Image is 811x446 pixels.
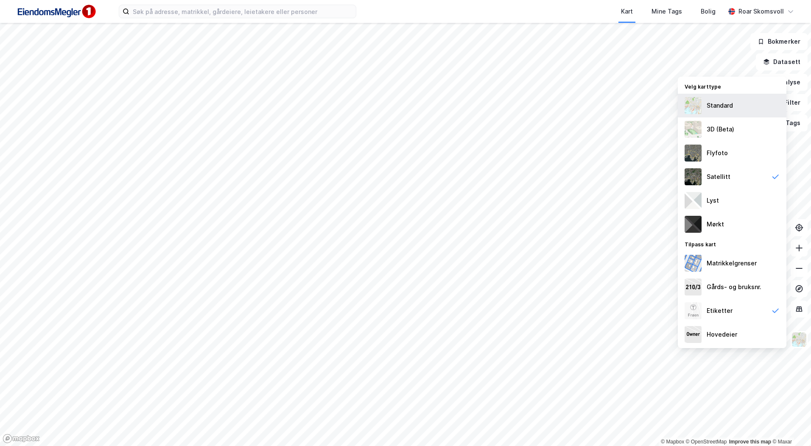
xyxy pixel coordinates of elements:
[685,121,702,138] img: Z
[769,405,811,446] iframe: Chat Widget
[707,258,757,268] div: Matrikkelgrenser
[685,97,702,114] img: Z
[767,94,808,111] button: Filter
[768,114,808,131] button: Tags
[758,74,808,91] button: Analyse
[750,33,808,50] button: Bokmerker
[686,439,727,445] a: OpenStreetMap
[678,236,786,251] div: Tilpass kart
[14,2,98,21] img: F4PB6Px+NJ5v8B7XTbfpPpyloAAAAASUVORK5CYII=
[129,5,356,18] input: Søk på adresse, matrikkel, gårdeiere, leietakere eller personer
[791,332,807,348] img: Z
[769,405,811,446] div: Kontrollprogram for chat
[707,124,734,134] div: 3D (Beta)
[707,282,761,292] div: Gårds- og bruksnr.
[685,326,702,343] img: majorOwner.b5e170eddb5c04bfeeff.jpeg
[729,439,771,445] a: Improve this map
[707,148,728,158] div: Flyfoto
[621,6,633,17] div: Kart
[707,172,730,182] div: Satellitt
[685,216,702,233] img: nCdM7BzjoCAAAAAElFTkSuQmCC
[707,219,724,229] div: Mørkt
[685,192,702,209] img: luj3wr1y2y3+OchiMxRmMxRlscgabnMEmZ7DJGWxyBpucwSZnsMkZbHIGm5zBJmewyRlscgabnMEmZ7DJGWxyBpucwSZnsMkZ...
[661,439,684,445] a: Mapbox
[685,168,702,185] img: 9k=
[707,306,733,316] div: Etiketter
[3,434,40,443] a: Mapbox homepage
[685,279,702,295] img: cadastreKeys.547ab17ec502f5a4ef2b.jpeg
[707,195,719,206] div: Lyst
[652,6,682,17] div: Mine Tags
[685,145,702,162] img: Z
[678,78,786,94] div: Velg karttype
[756,53,808,70] button: Datasett
[738,6,784,17] div: Roar Skomsvoll
[707,100,733,111] div: Standard
[707,329,737,340] div: Hovedeier
[685,302,702,319] img: Z
[701,6,716,17] div: Bolig
[685,255,702,272] img: cadastreBorders.cfe08de4b5ddd52a10de.jpeg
